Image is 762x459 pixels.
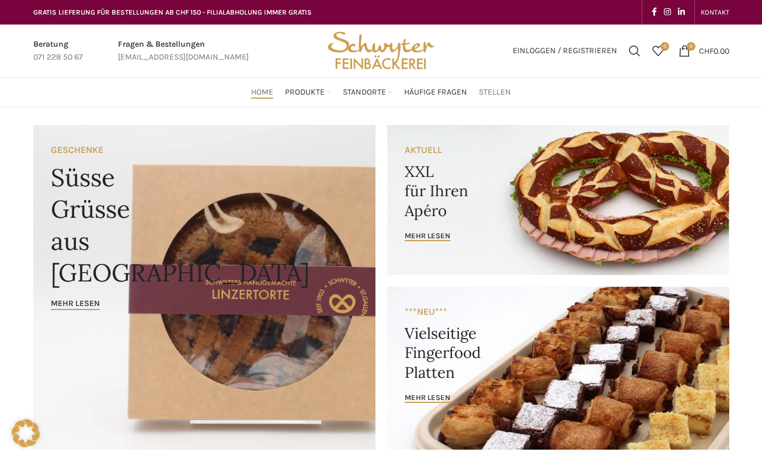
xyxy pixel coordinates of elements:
[674,4,688,20] a: Linkedin social link
[699,46,714,55] span: CHF
[660,42,669,51] span: 0
[701,8,729,16] span: KONTAKT
[701,1,729,24] a: KONTAKT
[623,39,646,62] a: Suchen
[343,87,386,98] span: Standorte
[507,39,623,62] a: Einloggen / Registrieren
[648,4,660,20] a: Facebook social link
[118,38,249,64] a: Infobox link
[251,81,273,104] a: Home
[699,46,729,55] bdi: 0.00
[387,125,729,275] a: Banner link
[33,125,375,450] a: Banner link
[695,1,735,24] div: Secondary navigation
[33,8,312,16] span: GRATIS LIEFERUNG FÜR BESTELLUNGEN AB CHF 150 - FILIALABHOLUNG IMMER GRATIS
[387,287,729,450] a: Banner link
[479,81,511,104] a: Stellen
[479,87,511,98] span: Stellen
[646,39,670,62] div: Meine Wunschliste
[323,25,438,77] img: Bäckerei Schwyter
[404,81,467,104] a: Häufige Fragen
[323,45,438,55] a: Site logo
[513,47,617,55] span: Einloggen / Registrieren
[343,81,392,104] a: Standorte
[33,38,83,64] a: Infobox link
[673,39,735,62] a: 0 CHF0.00
[251,87,273,98] span: Home
[285,81,331,104] a: Produkte
[660,4,674,20] a: Instagram social link
[687,42,695,51] span: 0
[27,81,735,104] div: Main navigation
[285,87,325,98] span: Produkte
[646,39,670,62] a: 0
[404,87,467,98] span: Häufige Fragen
